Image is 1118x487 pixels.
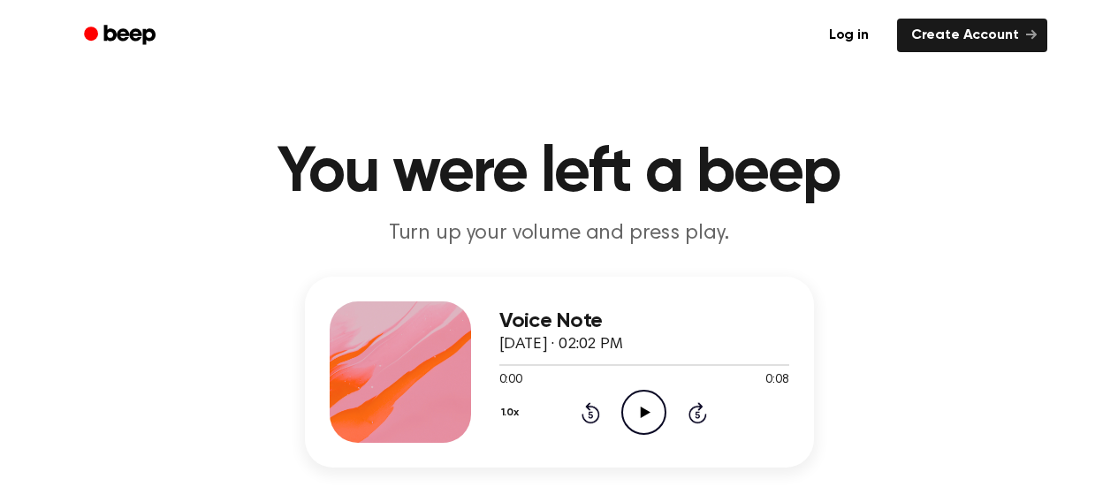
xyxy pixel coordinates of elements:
a: Create Account [897,19,1047,52]
span: 0:08 [765,371,788,390]
h3: Voice Note [499,309,789,333]
span: 0:00 [499,371,522,390]
h1: You were left a beep [107,141,1012,205]
a: Beep [72,19,171,53]
span: [DATE] · 02:02 PM [499,337,623,353]
button: 1.0x [499,398,526,428]
p: Turn up your volume and press play. [220,219,899,248]
a: Log in [811,15,886,56]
